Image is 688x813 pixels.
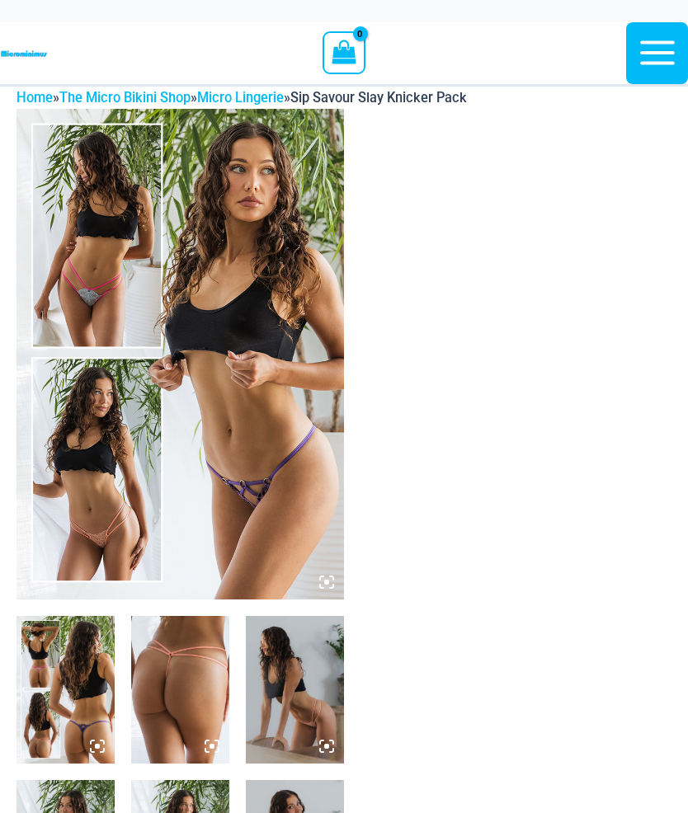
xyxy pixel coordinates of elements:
[59,90,191,106] a: The Micro Bikini Shop
[16,109,344,600] img: Collection Pack (9)
[246,616,344,763] img: Sip Bellini 608 Micro Thong
[131,616,229,763] img: Sip Bellini 608 Micro Thong
[16,90,467,106] span: » » »
[16,90,53,106] a: Home
[323,31,365,74] a: View Shopping Cart, empty
[197,90,284,106] a: Micro Lingerie
[16,616,115,763] img: Collection Pack b (5)
[290,90,467,106] span: Sip Savour Slay Knicker Pack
